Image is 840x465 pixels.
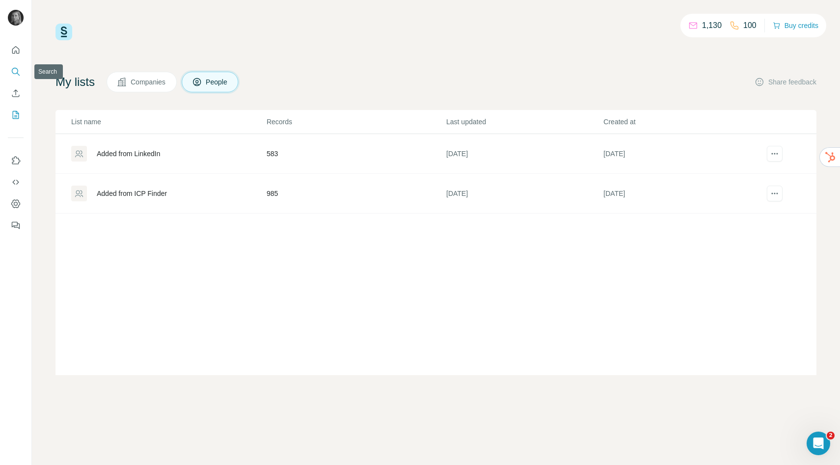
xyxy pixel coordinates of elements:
td: [DATE] [603,134,760,174]
span: Companies [131,77,167,87]
img: Avatar [8,10,24,26]
button: Buy credits [773,19,818,32]
button: My lists [8,106,24,124]
button: Use Surfe API [8,173,24,191]
p: Created at [604,117,760,127]
td: 583 [266,134,446,174]
span: 2 [827,432,835,439]
iframe: Intercom live chat [807,432,830,455]
h4: My lists [56,74,95,90]
div: Added from LinkedIn [97,149,160,159]
p: Last updated [447,117,603,127]
td: [DATE] [603,174,760,214]
td: [DATE] [446,174,603,214]
button: Quick start [8,41,24,59]
button: Feedback [8,217,24,234]
p: 100 [743,20,756,31]
button: actions [767,146,783,162]
button: Share feedback [755,77,816,87]
button: Dashboard [8,195,24,213]
span: People [206,77,228,87]
p: Records [267,117,446,127]
td: [DATE] [446,134,603,174]
div: Added from ICP Finder [97,189,167,198]
td: 985 [266,174,446,214]
button: Enrich CSV [8,84,24,102]
img: Surfe Logo [56,24,72,40]
p: List name [71,117,266,127]
button: Use Surfe on LinkedIn [8,152,24,169]
button: actions [767,186,783,201]
p: 1,130 [702,20,722,31]
button: Search [8,63,24,81]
